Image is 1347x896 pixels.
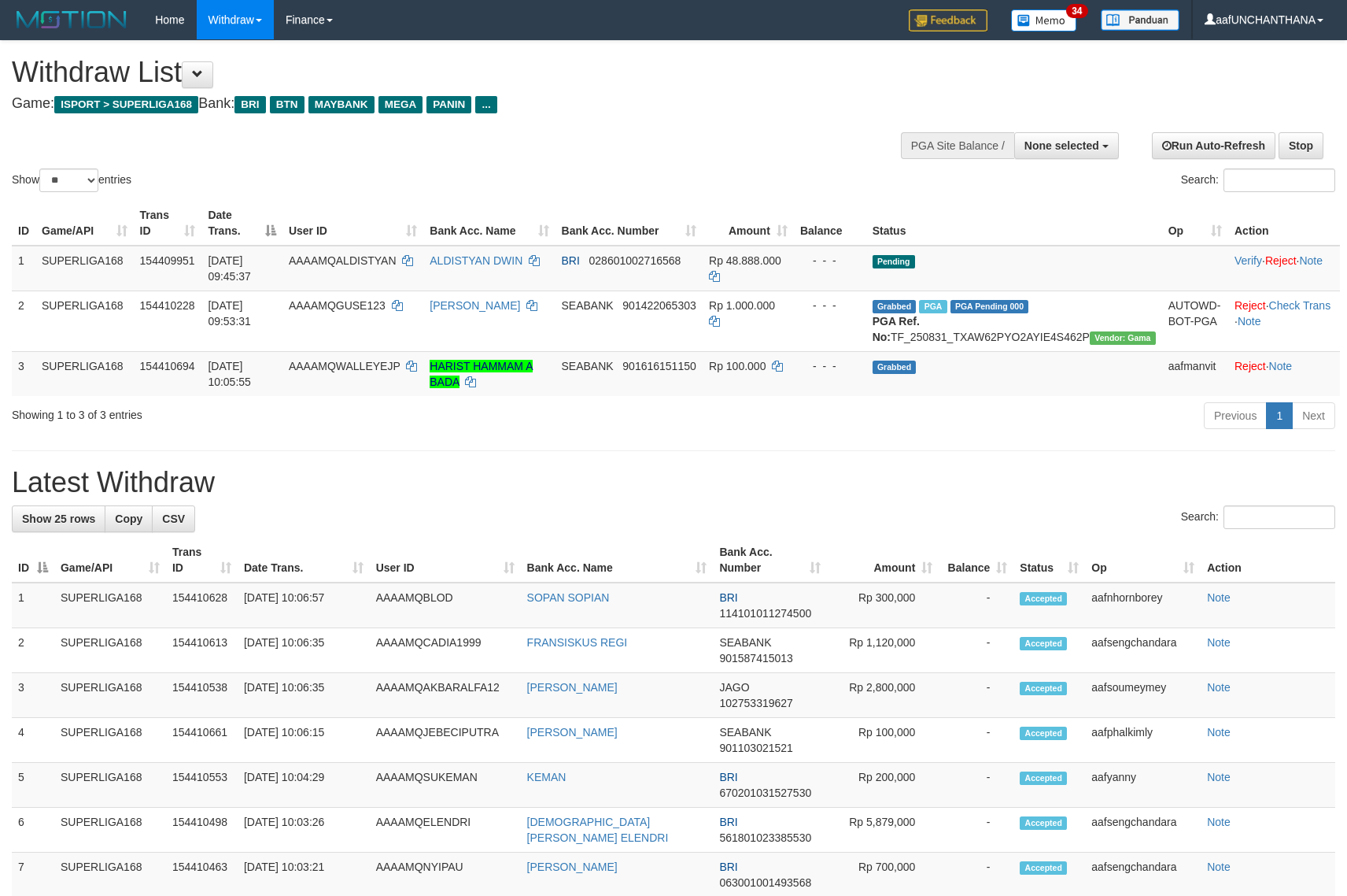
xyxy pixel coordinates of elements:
[800,253,860,268] div: - - -
[166,628,238,673] td: 154410613
[238,673,370,718] td: [DATE] 10:06:35
[527,636,628,649] a: FRANSISKUS REGI
[719,771,737,783] span: BRI
[1090,331,1156,345] span: Vendor URL: https://trx31.1velocity.biz
[12,351,35,396] td: 3
[12,291,35,351] td: 2
[370,628,521,673] td: AAAAMQCADIA1999
[12,168,131,192] label: Show entries
[939,538,1013,583] th: Balance: activate to sort column ascending
[1020,637,1067,650] span: Accepted
[54,96,198,113] span: ISPORT > SUPERLIGA168
[719,652,792,665] span: Copy 901587415013 to clipboard
[238,628,370,673] td: [DATE] 10:06:35
[1207,726,1231,739] a: Note
[370,808,521,853] td: AAAAMQELENDRI
[827,538,939,583] th: Amount: activate to sort column ascending
[134,201,202,246] th: Trans ID: activate to sort column ascending
[35,201,134,246] th: Game/API: activate to sort column ascending
[719,876,811,889] span: Copy 063001001493568 to clipboard
[152,505,195,532] a: CSV
[1292,402,1335,429] a: Next
[12,628,54,673] td: 2
[800,358,860,374] div: - - -
[370,673,521,718] td: AAAAMQAKBARALFA12
[1269,360,1293,372] a: Note
[709,360,766,372] span: Rp 100.000
[370,538,521,583] th: User ID: activate to sort column ascending
[719,591,737,604] span: BRI
[713,538,827,583] th: Bank Acc. Number: activate to sort column ascending
[308,96,375,113] span: MAYBANK
[1162,291,1228,351] td: AUTOWD-BOT-PGA
[12,583,54,628] td: 1
[12,718,54,763] td: 4
[1020,727,1067,740] span: Accepted
[1201,538,1335,583] th: Action
[709,299,775,312] span: Rp 1.000.000
[238,808,370,853] td: [DATE] 10:03:26
[1085,628,1201,673] td: aafsengchandara
[719,681,749,694] span: JAGO
[282,201,423,246] th: User ID: activate to sort column ascending
[521,538,714,583] th: Bank Acc. Name: activate to sort column ascending
[1207,816,1231,828] a: Note
[426,96,471,113] span: PANIN
[12,808,54,853] td: 6
[527,681,618,694] a: [PERSON_NAME]
[238,718,370,763] td: [DATE] 10:06:15
[378,96,423,113] span: MEGA
[140,299,195,312] span: 154410228
[1207,771,1231,783] a: Note
[1238,315,1261,328] a: Note
[939,628,1013,673] td: -
[562,254,580,267] span: BRI
[873,300,917,313] span: Grabbed
[703,201,794,246] th: Amount: activate to sort column ascending
[238,538,370,583] th: Date Trans.: activate to sort column ascending
[12,246,35,291] td: 1
[54,808,166,853] td: SUPERLIGA168
[1207,861,1231,873] a: Note
[827,763,939,808] td: Rp 200,000
[1085,808,1201,853] td: aafsengchandara
[1085,763,1201,808] td: aafyanny
[719,831,811,844] span: Copy 561801023385530 to clipboard
[12,8,131,31] img: MOTION_logo.png
[430,299,520,312] a: [PERSON_NAME]
[208,360,251,388] span: [DATE] 10:05:55
[115,513,142,525] span: Copy
[166,538,238,583] th: Trans ID: activate to sort column ascending
[370,718,521,763] td: AAAAMQJEBECIPUTRA
[166,763,238,808] td: 154410553
[939,718,1013,763] td: -
[208,299,251,328] span: [DATE] 09:53:31
[12,467,1335,498] h1: Latest Withdraw
[873,361,917,374] span: Grabbed
[527,771,566,783] a: KEMAN
[527,591,610,604] a: SOPAN SOPIAN
[873,255,915,268] span: Pending
[234,96,265,113] span: BRI
[1162,201,1228,246] th: Op: activate to sort column ascending
[238,583,370,628] td: [DATE] 10:06:57
[1181,168,1335,192] label: Search:
[1228,351,1340,396] td: ·
[430,254,522,267] a: ALDISTYAN DWIN
[939,583,1013,628] td: -
[719,861,737,873] span: BRI
[22,513,95,525] span: Show 25 rows
[475,96,496,113] span: ...
[35,351,134,396] td: SUPERLIGA168
[719,787,811,799] span: Copy 670201031527530 to clipboard
[939,673,1013,718] td: -
[709,254,781,267] span: Rp 48.888.000
[430,360,533,388] a: HARIST HAMMAM A BADA
[950,300,1029,313] span: PGA Pending
[527,726,618,739] a: [PERSON_NAME]
[800,298,860,313] div: - - -
[919,300,947,313] span: Marked by aafsengchandara
[166,808,238,853] td: 154410498
[39,168,98,192] select: Showentries
[1152,132,1275,159] a: Run Auto-Refresh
